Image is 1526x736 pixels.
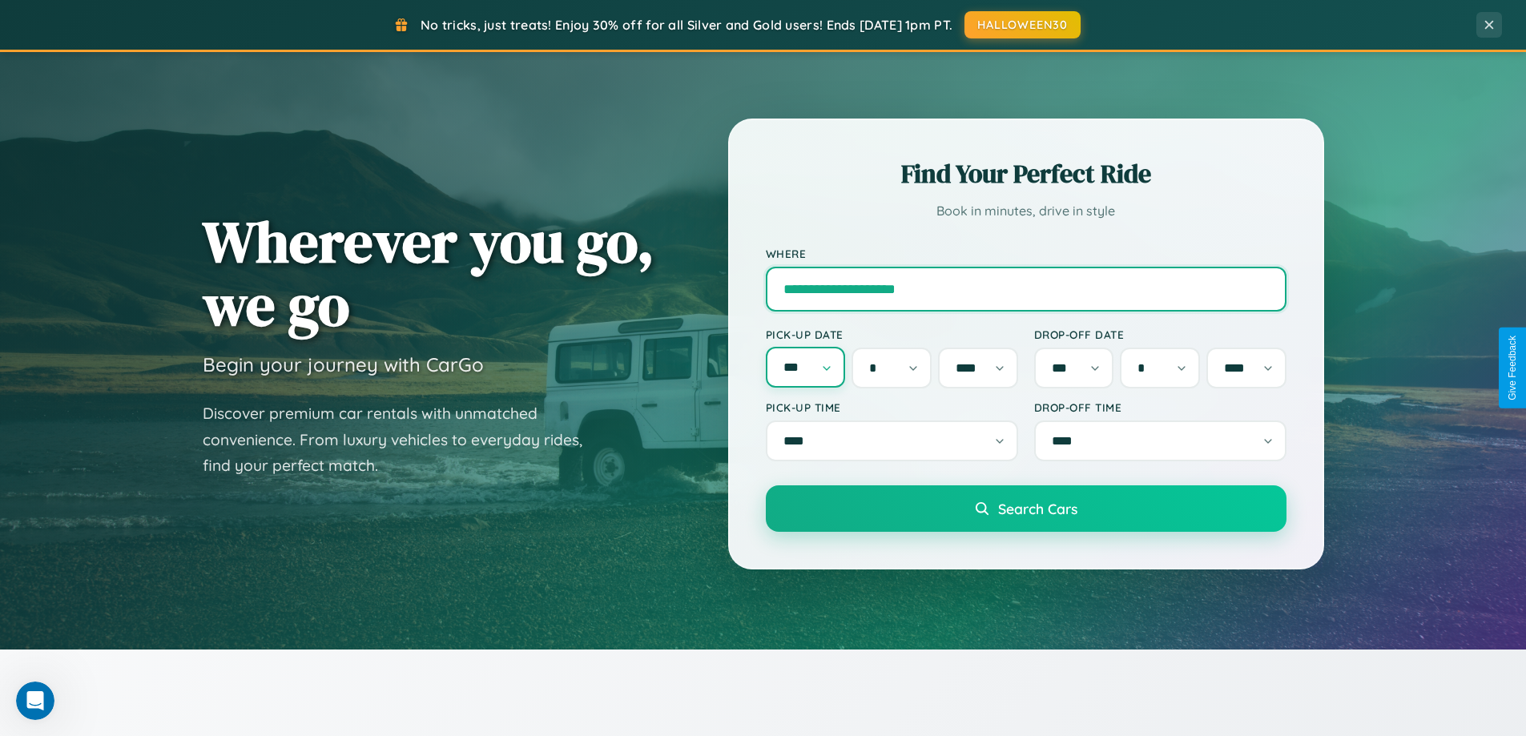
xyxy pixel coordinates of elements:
[421,17,952,33] span: No tricks, just treats! Enjoy 30% off for all Silver and Gold users! Ends [DATE] 1pm PT.
[1034,400,1286,414] label: Drop-off Time
[766,156,1286,191] h2: Find Your Perfect Ride
[766,328,1018,341] label: Pick-up Date
[1034,328,1286,341] label: Drop-off Date
[203,352,484,376] h3: Begin your journey with CarGo
[203,400,603,479] p: Discover premium car rentals with unmatched convenience. From luxury vehicles to everyday rides, ...
[16,682,54,720] iframe: Intercom live chat
[766,199,1286,223] p: Book in minutes, drive in style
[998,500,1077,517] span: Search Cars
[203,210,654,336] h1: Wherever you go, we go
[766,485,1286,532] button: Search Cars
[766,400,1018,414] label: Pick-up Time
[1507,336,1518,400] div: Give Feedback
[964,11,1081,38] button: HALLOWEEN30
[766,247,1286,260] label: Where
